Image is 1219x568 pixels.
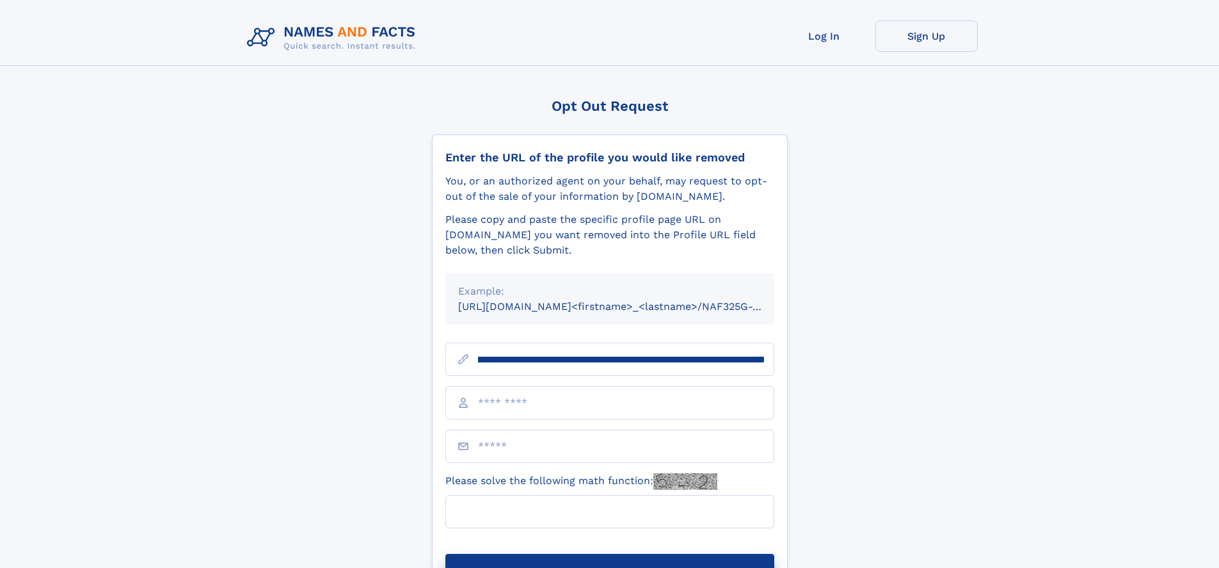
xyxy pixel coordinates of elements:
[458,300,799,312] small: [URL][DOMAIN_NAME]<firstname>_<lastname>/NAF325G-xxxxxxxx
[458,284,761,299] div: Example:
[773,20,875,52] a: Log In
[242,20,426,55] img: Logo Names and Facts
[445,212,774,258] div: Please copy and paste the specific profile page URL on [DOMAIN_NAME] you want removed into the Pr...
[432,98,788,114] div: Opt Out Request
[445,150,774,165] div: Enter the URL of the profile you would like removed
[875,20,978,52] a: Sign Up
[445,473,717,490] label: Please solve the following math function:
[445,174,774,204] div: You, or an authorized agent on your behalf, may request to opt-out of the sale of your informatio...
